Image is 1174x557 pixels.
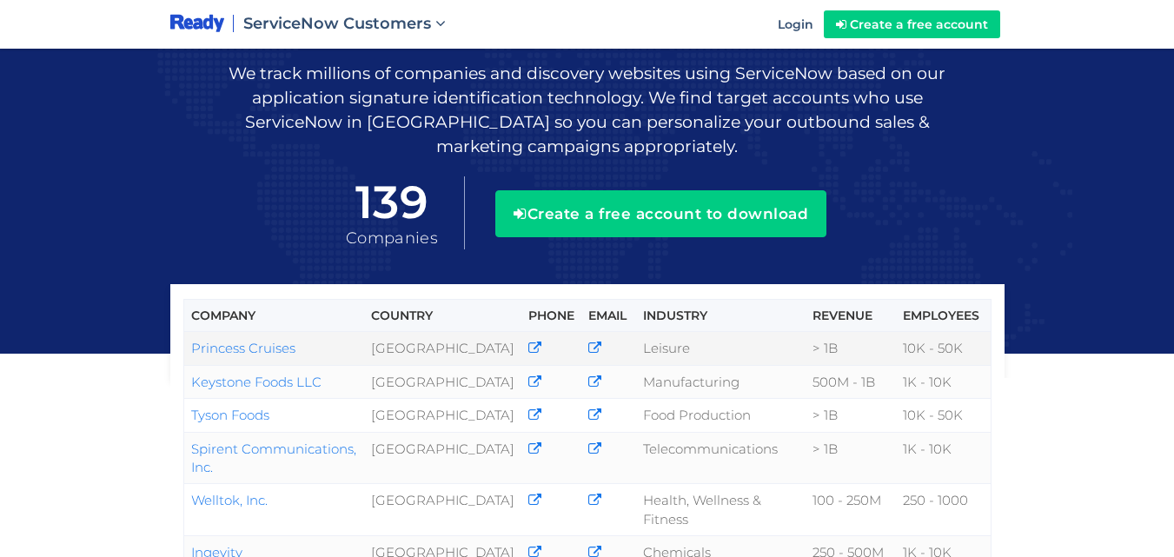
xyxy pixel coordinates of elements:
th: Industry [636,300,806,332]
a: Login [767,3,824,46]
td: > 1B [806,399,896,432]
td: 10K - 50K [896,332,991,365]
th: Revenue [806,300,896,332]
td: Manufacturing [636,365,806,398]
th: Employees [896,300,991,332]
td: [GEOGRAPHIC_DATA] [364,432,521,484]
td: 1K - 10K [896,365,991,398]
td: [GEOGRAPHIC_DATA] [364,399,521,432]
a: Create a free account [824,10,1000,38]
a: Spirent Communications, Inc. [191,441,356,475]
span: 139 [346,177,438,228]
span: ServiceNow Customers [243,14,431,33]
a: Tyson Foods [191,407,269,423]
th: Email [581,300,637,332]
td: 500M - 1B [806,365,896,398]
td: Telecommunications [636,432,806,484]
a: Welltok, Inc. [191,492,268,508]
img: logo [170,13,225,35]
td: 10K - 50K [896,399,991,432]
td: [GEOGRAPHIC_DATA] [364,365,521,398]
p: We track millions of companies and discovery websites using ServiceNow based on our application s... [170,62,1005,159]
td: 100 - 250M [806,484,896,536]
td: Food Production [636,399,806,432]
td: > 1B [806,332,896,365]
td: > 1B [806,432,896,484]
a: Keystone Foods LLC [191,374,322,390]
button: Create a free account to download [495,190,826,237]
td: 1K - 10K [896,432,991,484]
td: [GEOGRAPHIC_DATA] [364,332,521,365]
a: Princess Cruises [191,340,295,356]
td: Health, Wellness & Fitness [636,484,806,536]
span: Login [778,17,813,32]
span: Companies [346,229,438,248]
th: Country [364,300,521,332]
td: [GEOGRAPHIC_DATA] [364,484,521,536]
td: Leisure [636,332,806,365]
th: Company [183,300,364,332]
th: Phone [521,300,581,332]
td: 250 - 1000 [896,484,991,536]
